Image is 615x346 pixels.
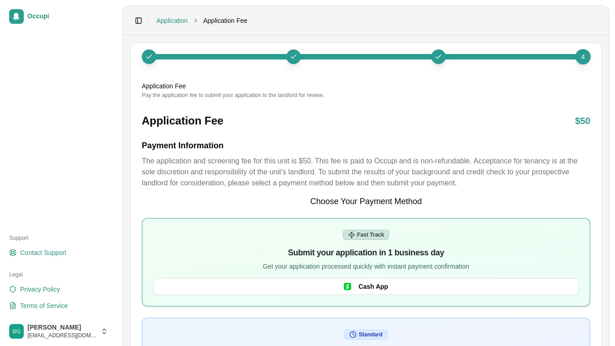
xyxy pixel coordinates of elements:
[154,262,578,271] div: Get your application processed quickly with instant payment confirmation
[27,332,97,339] span: [EMAIL_ADDRESS][DOMAIN_NAME]
[20,301,68,310] span: Terms of Service
[156,16,247,25] nav: breadcrumb
[575,114,590,127] span: $ 50
[156,16,188,25] a: Application
[142,139,590,152] h3: Payment Information
[357,231,384,238] span: Fast Track
[5,231,112,245] div: Support
[142,196,590,207] h2: Choose Your Payment Method
[5,245,112,260] a: Contact Support
[154,246,578,259] div: Submit your application in 1 business day
[20,285,60,294] span: Privacy Policy
[27,12,108,21] span: Occupi
[142,92,590,99] div: Pay the application fee to submit your application to the landlord for review.
[154,278,578,295] button: Cash App
[358,331,382,338] span: Standard
[5,282,112,297] a: Privacy Policy
[5,320,112,342] button: Briana Gray[PERSON_NAME][EMAIL_ADDRESS][DOMAIN_NAME]
[20,248,66,257] span: Contact Support
[5,5,112,27] a: Occupi
[142,81,590,91] div: Application Fee
[9,324,24,339] img: Briana Gray
[203,16,248,25] span: Application Fee
[142,114,224,128] h2: Application Fee
[142,156,590,189] p: The application and screening fee for this unit is $ 50 . This fee is paid to Occupi and is non-r...
[358,282,388,291] span: Cash App
[5,267,112,282] div: Legal
[5,298,112,313] a: Terms of Service
[27,324,97,332] span: [PERSON_NAME]
[581,52,585,62] span: 4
